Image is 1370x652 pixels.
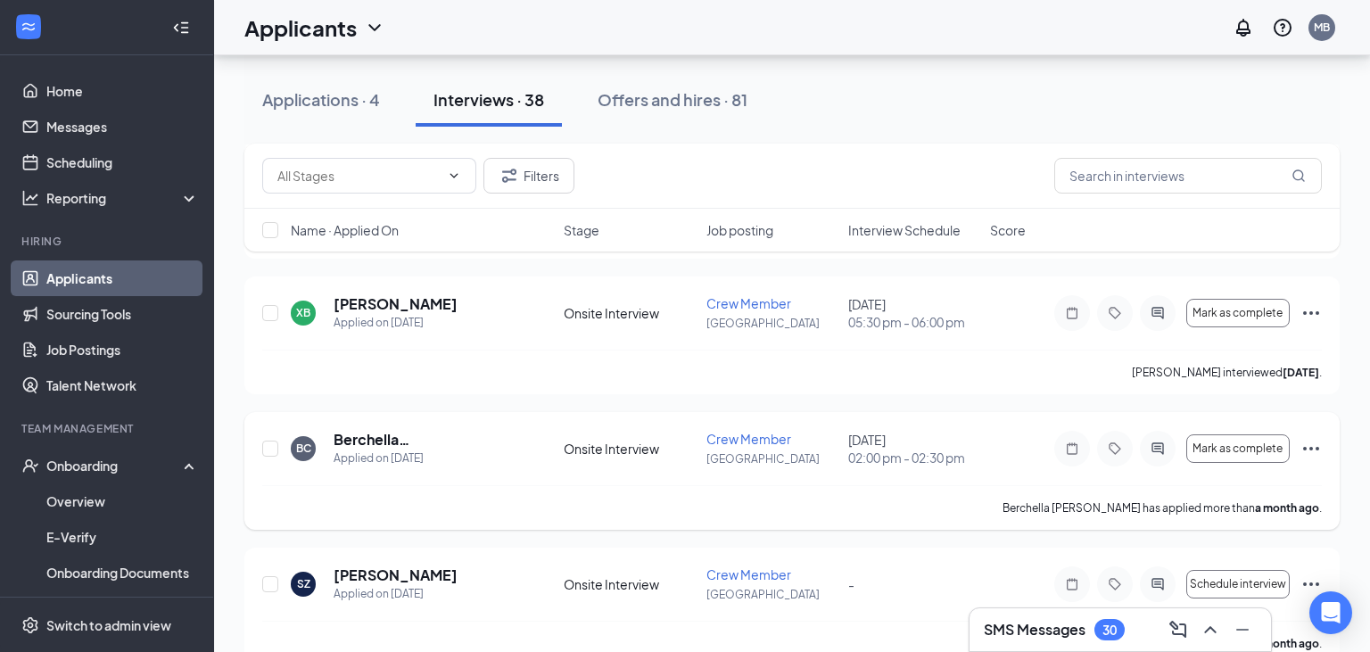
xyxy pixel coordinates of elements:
a: E-Verify [46,519,199,555]
b: a month ago [1255,501,1319,515]
div: SZ [297,576,310,591]
span: Mark as complete [1193,307,1283,319]
a: Activity log [46,590,199,626]
p: [PERSON_NAME] interviewed . [1132,365,1322,380]
button: Mark as complete [1186,434,1290,463]
a: Home [46,73,199,109]
span: Interview Schedule [848,221,961,239]
button: ChevronUp [1196,615,1225,644]
span: Crew Member [706,431,791,447]
p: [GEOGRAPHIC_DATA] [706,316,838,331]
span: Mark as complete [1193,442,1283,455]
svg: Tag [1104,442,1126,456]
div: BC [296,441,311,456]
span: Crew Member [706,295,791,311]
h5: [PERSON_NAME] [334,565,458,585]
button: Mark as complete [1186,299,1290,327]
svg: ActiveChat [1147,577,1168,591]
h3: SMS Messages [984,620,1085,640]
a: Sourcing Tools [46,296,199,332]
svg: QuestionInfo [1272,17,1293,38]
svg: WorkstreamLogo [20,18,37,36]
a: Job Postings [46,332,199,367]
div: Interviews · 38 [433,88,544,111]
span: 05:30 pm - 06:00 pm [848,313,979,331]
svg: Analysis [21,189,39,207]
div: Switch to admin view [46,616,171,634]
div: Hiring [21,234,195,249]
svg: Tag [1104,577,1126,591]
div: Applied on [DATE] [334,585,458,603]
svg: ActiveChat [1147,442,1168,456]
span: Schedule interview [1190,578,1286,590]
svg: ComposeMessage [1168,619,1189,640]
div: 30 [1102,623,1117,638]
a: Onboarding Documents [46,555,199,590]
svg: Notifications [1233,17,1254,38]
svg: Collapse [172,19,190,37]
div: Applied on [DATE] [334,450,516,467]
h5: [PERSON_NAME] [334,294,458,314]
svg: UserCheck [21,457,39,475]
span: Score [990,221,1026,239]
a: Applicants [46,260,199,296]
button: Schedule interview [1186,570,1290,598]
svg: Minimize [1232,619,1253,640]
div: Onsite Interview [564,304,695,322]
button: Minimize [1228,615,1257,644]
span: - [848,576,854,592]
div: [DATE] [848,295,979,331]
button: Filter Filters [483,158,574,194]
svg: MagnifyingGlass [1292,169,1306,183]
svg: Settings [21,616,39,634]
div: Open Intercom Messenger [1309,591,1352,634]
span: Job posting [706,221,773,239]
div: Onboarding [46,457,184,475]
svg: Ellipses [1300,438,1322,459]
div: XB [296,305,310,320]
div: MB [1314,20,1330,35]
svg: Ellipses [1300,574,1322,595]
svg: Ellipses [1300,302,1322,324]
svg: ActiveChat [1147,306,1168,320]
input: Search in interviews [1054,158,1322,194]
svg: ChevronDown [364,17,385,38]
div: Offers and hires · 81 [598,88,747,111]
h1: Applicants [244,12,357,43]
b: [DATE] [1283,366,1319,379]
span: Crew Member [706,566,791,582]
div: Onsite Interview [564,575,695,593]
svg: ChevronUp [1200,619,1221,640]
a: Overview [46,483,199,519]
div: Applied on [DATE] [334,314,458,332]
span: 02:00 pm - 02:30 pm [848,449,979,466]
b: a month ago [1255,637,1319,650]
input: All Stages [277,166,440,186]
div: Onsite Interview [564,440,695,458]
div: Reporting [46,189,200,207]
svg: Note [1061,577,1083,591]
h5: Berchella [PERSON_NAME] [334,430,516,450]
a: Talent Network [46,367,199,403]
span: Stage [564,221,599,239]
div: Applications · 4 [262,88,380,111]
a: Messages [46,109,199,144]
span: Name · Applied On [291,221,399,239]
p: [GEOGRAPHIC_DATA] [706,587,838,602]
svg: ChevronDown [447,169,461,183]
div: [DATE] [848,431,979,466]
p: Berchella [PERSON_NAME] has applied more than . [1003,500,1322,516]
button: ComposeMessage [1164,615,1193,644]
div: Team Management [21,421,195,436]
a: Scheduling [46,144,199,180]
svg: Filter [499,165,520,186]
svg: Note [1061,306,1083,320]
p: [GEOGRAPHIC_DATA] [706,451,838,466]
svg: Tag [1104,306,1126,320]
svg: Note [1061,442,1083,456]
